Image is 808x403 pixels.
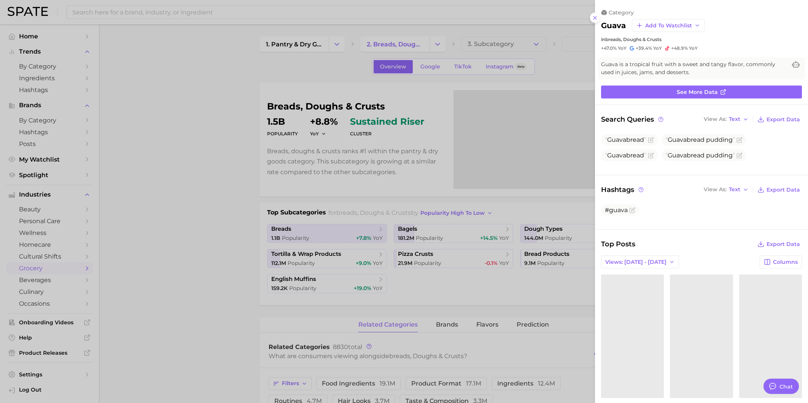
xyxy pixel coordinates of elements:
[605,136,646,143] span: bread
[607,152,626,159] span: Guava
[601,36,802,42] div: in
[609,9,634,16] span: category
[773,259,798,265] span: Columns
[736,137,743,143] button: Flag as miscategorized or irrelevant
[756,114,802,125] button: Export Data
[677,89,718,95] span: See more data
[702,185,751,195] button: View AsText
[729,117,740,121] span: Text
[636,45,652,51] span: +39.4%
[756,239,802,249] button: Export Data
[645,22,692,29] span: Add to Watchlist
[601,255,679,268] button: Views: [DATE] - [DATE]
[601,114,665,125] span: Search Queries
[601,86,802,98] a: See more data
[668,136,687,143] span: Guava
[618,45,627,51] span: YoY
[767,241,800,248] span: Export Data
[605,206,628,214] span: #guava
[767,116,800,123] span: Export Data
[689,45,698,51] span: YoY
[665,152,735,159] span: bread pudding
[671,45,688,51] span: +48.9%
[601,45,617,51] span: +47.0%
[605,259,666,265] span: Views: [DATE] - [DATE]
[653,45,662,51] span: YoY
[760,255,802,268] button: Columns
[601,60,787,76] span: Guava is a tropical fruit with a sweet and tangy flavor, commonly used in juices, jams, and desse...
[607,136,626,143] span: Guava
[702,114,751,124] button: View AsText
[767,187,800,193] span: Export Data
[736,152,743,159] button: Flag as miscategorized or irrelevant
[632,19,705,32] button: Add to Watchlist
[648,137,654,143] button: Flag as miscategorized or irrelevant
[668,152,687,159] span: Guava
[648,152,654,159] button: Flag as miscategorized or irrelevant
[729,187,740,192] span: Text
[629,207,635,213] button: Flag as miscategorized or irrelevant
[704,117,727,121] span: View As
[665,136,735,143] span: bread pudding
[756,184,802,195] button: Export Data
[605,36,662,42] span: breads, doughs & crusts
[601,21,626,30] h2: guava
[605,152,646,159] span: bread
[601,184,645,195] span: Hashtags
[601,239,635,249] span: Top Posts
[704,187,727,192] span: View As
